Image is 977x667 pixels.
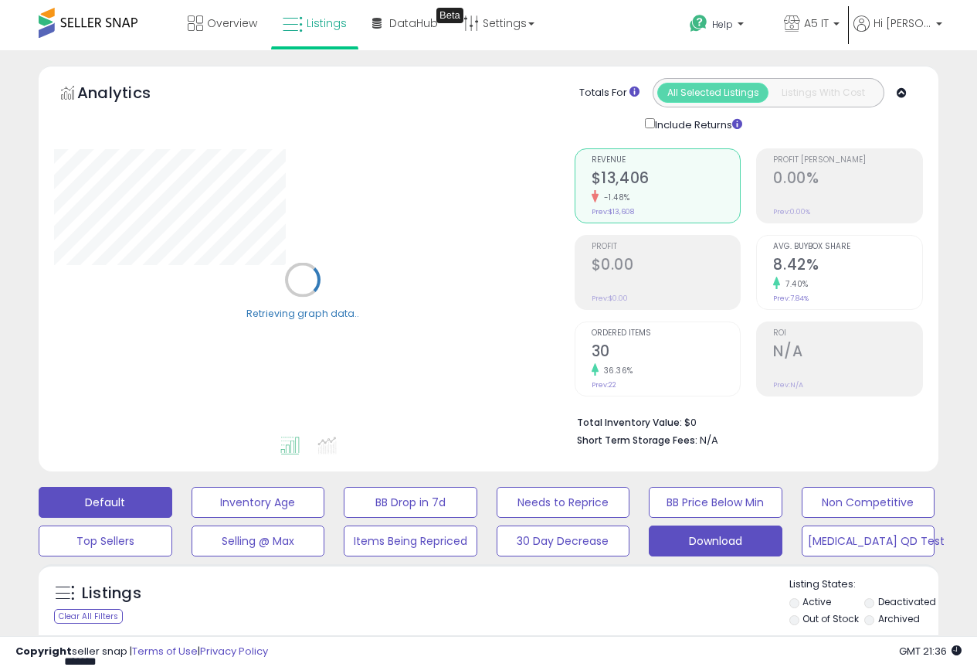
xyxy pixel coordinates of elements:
label: Active [802,595,831,608]
h5: Analytics [77,82,181,107]
h2: $13,406 [592,169,741,190]
button: Top Sellers [39,526,172,556]
span: Profit [PERSON_NAME] [773,156,922,165]
a: Terms of Use [132,644,198,658]
small: -1.48% [599,192,630,203]
button: BB Price Below Min [649,487,782,518]
b: Total Inventory Value: [577,416,682,429]
label: Out of Stock [802,612,859,625]
div: Include Returns [633,115,761,133]
button: [MEDICAL_DATA] QD Test [802,526,935,556]
button: Needs to Reprice [497,487,630,518]
small: Prev: $0.00 [592,294,628,303]
div: Clear All Filters [54,609,123,624]
button: Inventory Age [192,487,325,518]
b: Short Term Storage Fees: [577,434,697,447]
span: DataHub [389,15,438,31]
button: Listings With Cost [768,83,879,103]
h2: 8.42% [773,256,922,277]
i: Get Help [689,14,708,33]
span: Avg. Buybox Share [773,243,922,251]
h2: N/A [773,342,922,363]
span: ROI [773,329,922,338]
small: 36.36% [599,365,633,376]
button: Default [39,487,172,518]
span: A5 IT [804,15,829,31]
span: Profit [592,243,741,251]
button: 30 Day Decrease [497,526,630,556]
h5: Listings [82,583,141,604]
button: All Selected Listings [657,83,768,103]
button: Selling @ Max [192,526,325,556]
span: N/A [700,433,718,448]
button: Download [649,526,782,556]
small: Prev: 0.00% [773,207,810,216]
div: seller snap | | [15,645,268,659]
span: Hi [PERSON_NAME] [874,15,931,31]
button: Items Being Repriced [344,526,477,556]
span: 2025-10-11 21:36 GMT [899,644,962,658]
span: Listings [307,15,347,31]
small: Prev: 7.84% [773,294,809,303]
div: Tooltip anchor [436,8,463,23]
a: Privacy Policy [200,644,268,658]
span: Overview [207,15,257,31]
strong: Copyright [15,644,72,658]
div: Retrieving graph data.. [246,306,359,320]
button: Non Competitive [802,487,935,518]
h2: 0.00% [773,169,922,190]
div: Totals For [579,86,639,100]
small: Prev: $13,608 [592,207,634,216]
label: Deactivated [878,595,936,608]
a: Help [677,2,770,50]
small: Prev: 22 [592,380,616,390]
span: Help [712,18,733,31]
p: Listing States: [789,577,938,592]
button: BB Drop in 7d [344,487,477,518]
h2: $0.00 [592,256,741,277]
label: Archived [878,612,920,625]
span: Revenue [592,156,741,165]
h2: 30 [592,342,741,363]
span: Ordered Items [592,329,741,338]
small: 7.40% [780,278,809,290]
a: Hi [PERSON_NAME] [853,15,942,50]
small: Prev: N/A [773,380,803,390]
li: $0 [577,412,911,430]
